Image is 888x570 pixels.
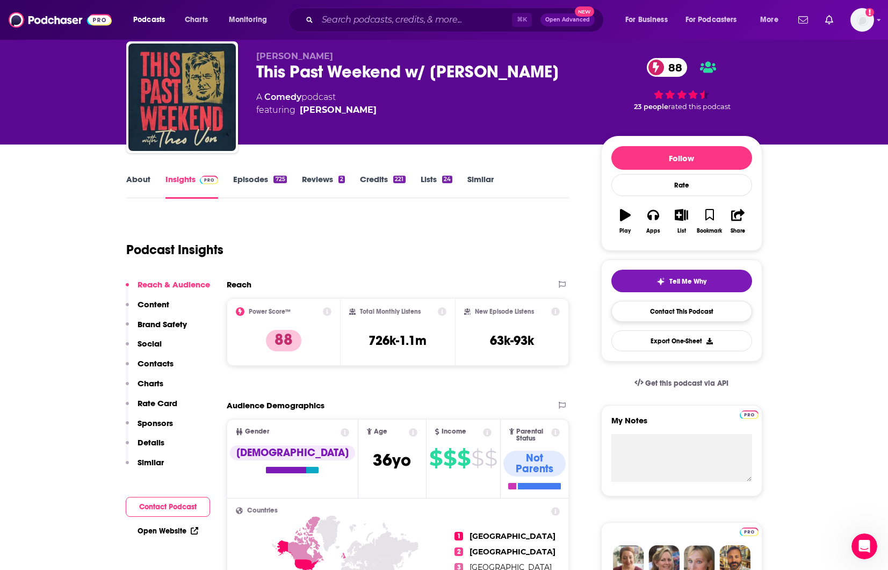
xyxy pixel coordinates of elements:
[138,398,177,408] p: Rate Card
[298,8,614,32] div: Search podcasts, credits, & more...
[454,547,463,556] span: 2
[540,13,595,26] button: Open AdvancedNew
[126,378,163,398] button: Charts
[731,228,745,234] div: Share
[611,146,752,170] button: Follow
[126,457,164,477] button: Similar
[485,450,497,467] span: $
[126,279,210,299] button: Reach & Audience
[221,11,281,28] button: open menu
[668,103,731,111] span: rated this podcast
[138,457,164,467] p: Similar
[138,378,163,388] p: Charts
[126,418,173,438] button: Sponsors
[273,176,286,183] div: 725
[685,12,737,27] span: For Podcasters
[740,528,759,536] img: Podchaser Pro
[200,176,219,184] img: Podchaser Pro
[470,547,555,557] span: [GEOGRAPHIC_DATA]
[618,11,681,28] button: open menu
[503,451,566,477] div: Not Parents
[471,450,483,467] span: $
[475,308,534,315] h2: New Episode Listens
[697,228,722,234] div: Bookmark
[185,12,208,27] span: Charts
[601,51,762,118] div: 88 23 peoplerated this podcast
[126,242,223,258] h1: Podcast Insights
[369,333,427,349] h3: 726k-1.1m
[126,358,174,378] button: Contacts
[821,11,838,29] a: Show notifications dropdown
[619,228,631,234] div: Play
[227,400,324,410] h2: Audience Demographics
[625,12,668,27] span: For Business
[512,13,532,27] span: ⌘ K
[245,428,269,435] span: Gender
[317,11,512,28] input: Search podcasts, credits, & more...
[256,91,377,117] div: A podcast
[442,428,466,435] span: Income
[740,410,759,419] img: Podchaser Pro
[669,277,706,286] span: Tell Me Why
[230,445,355,460] div: [DEMOGRAPHIC_DATA]
[393,176,405,183] div: 221
[851,533,877,559] iframe: Intercom live chat
[442,176,452,183] div: 24
[611,301,752,322] a: Contact This Podcast
[302,174,345,199] a: Reviews2
[229,12,267,27] span: Monitoring
[794,11,812,29] a: Show notifications dropdown
[300,104,377,117] a: Theo Von
[126,299,169,319] button: Content
[545,17,590,23] span: Open Advanced
[138,358,174,369] p: Contacts
[467,174,494,199] a: Similar
[611,270,752,292] button: tell me why sparkleTell Me Why
[133,12,165,27] span: Podcasts
[678,11,753,28] button: open menu
[490,333,534,349] h3: 63k-93k
[264,92,301,102] a: Comedy
[9,10,112,30] img: Podchaser - Follow, Share and Rate Podcasts
[126,174,150,199] a: About
[247,507,278,514] span: Countries
[360,174,405,199] a: Credits221
[658,58,688,77] span: 88
[126,497,210,517] button: Contact Podcast
[740,526,759,536] a: Pro website
[656,277,665,286] img: tell me why sparkle
[639,202,667,241] button: Apps
[611,174,752,196] div: Rate
[740,409,759,419] a: Pro website
[454,532,463,540] span: 1
[138,319,187,329] p: Brand Safety
[850,8,874,32] img: User Profile
[138,279,210,290] p: Reach & Audience
[138,299,169,309] p: Content
[138,526,198,536] a: Open Website
[233,174,286,199] a: Episodes725
[126,11,179,28] button: open menu
[126,338,162,358] button: Social
[429,450,442,467] span: $
[850,8,874,32] span: Logged in as emmie.mcnamara
[374,428,387,435] span: Age
[865,8,874,17] svg: Add a profile image
[696,202,724,241] button: Bookmark
[753,11,792,28] button: open menu
[634,103,668,111] span: 23 people
[249,308,291,315] h2: Power Score™
[128,44,236,151] img: This Past Weekend w/ Theo Von
[443,450,456,467] span: $
[850,8,874,32] button: Show profile menu
[165,174,219,199] a: InsightsPodchaser Pro
[266,330,301,351] p: 88
[126,319,187,339] button: Brand Safety
[724,202,752,241] button: Share
[645,379,728,388] span: Get this podcast via API
[126,398,177,418] button: Rate Card
[178,11,214,28] a: Charts
[677,228,686,234] div: List
[611,415,752,434] label: My Notes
